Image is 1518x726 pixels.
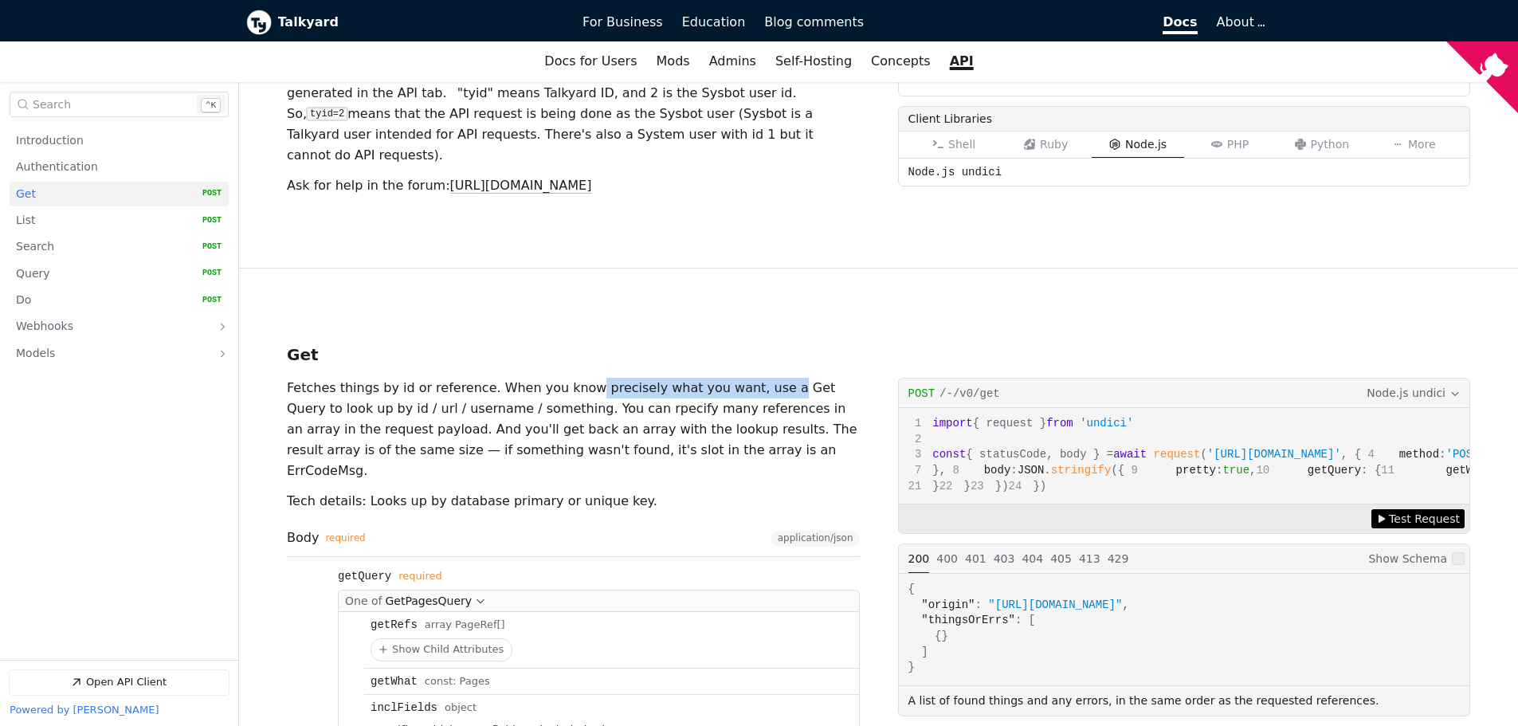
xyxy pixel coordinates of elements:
span: Models [16,347,55,362]
span: One of [345,595,382,607]
span: { request } [908,417,1134,430]
span: Node.js undici [1367,384,1445,402]
span: request [1154,448,1201,461]
a: Education [673,9,755,36]
span: import [932,417,972,430]
span: : { [1256,464,1381,477]
a: For Business [573,9,673,36]
span: body [984,464,1011,477]
span: 405 [1050,552,1072,565]
a: Mods [647,48,700,75]
span: 401 [965,552,987,565]
span: object [445,702,477,714]
span: "origin" [921,598,975,611]
span: array PageRef[] [425,619,505,631]
div: required [398,571,441,583]
span: Test Request [1389,510,1460,528]
div: getRefs [371,618,418,631]
a: Blog comments [755,9,873,36]
span: PHP [1227,138,1249,151]
h3: Get [287,345,319,364]
div: inclFields [371,701,437,714]
a: Webhooks [16,315,200,340]
a: [URL][DOMAIN_NAME] [450,178,592,193]
span: }) [1009,480,1047,493]
button: Node.js undici [1365,384,1461,402]
button: Test Request [1371,509,1465,528]
a: List POST [16,208,222,233]
span: } [908,661,915,673]
span: "thingsOrErrs" [921,614,1015,626]
a: Query POST [16,261,222,286]
span: 413 [1079,552,1100,565]
span: Introduction [16,133,84,148]
span: Get [16,186,36,202]
a: Introduction [16,128,222,153]
span: Do [16,292,31,308]
span: { [935,630,941,642]
a: API [940,48,983,75]
span: 403 [994,552,1015,565]
span: Search [33,98,71,111]
span: : . ({ [946,464,1124,477]
span: } [908,480,939,493]
span: /-/v0/get [939,387,1000,400]
span: }) [971,480,1009,493]
a: Self-Hosting [766,48,861,75]
span: getWhat [1446,464,1493,477]
span: Body [287,531,366,545]
span: Education [682,14,746,29]
button: Show Child Attributes [371,639,512,661]
a: Models [16,342,200,367]
span: Docs [1163,14,1197,34]
code: tyid=2 [307,108,347,120]
p: Fetches things by id or reference. When you know precisely what you want, use a Get Query to look... [287,378,860,481]
span: } [942,630,948,642]
span: [ [1029,614,1035,626]
span: Shell [948,138,975,151]
span: 400 [936,552,958,565]
span: : [975,598,982,611]
p: A list of found things and any errors, in the same order as the requested references. [908,692,1379,710]
span: POST [190,188,222,199]
span: Node.js [1125,138,1167,151]
kbd: k [201,98,221,113]
span: ] [921,646,928,658]
a: Admins [700,48,766,75]
div: getQuery [338,570,391,583]
span: ⌃ [206,101,211,111]
a: Talkyard logoTalkyard [246,10,561,35]
span: getQuery [1308,464,1361,477]
label: Show Schema [1363,544,1469,573]
span: Pages [460,676,490,688]
div: getWhat [371,675,418,688]
span: { [908,583,915,595]
span: Ruby [1040,138,1068,151]
span: }, [908,464,947,477]
a: Search POST [16,235,222,260]
span: 'POST' [1445,448,1485,461]
span: 404 [1022,552,1043,565]
span: GetPagesQuery [385,595,472,607]
span: true [1222,464,1249,477]
a: About [1217,14,1263,29]
span: Webhooks [16,320,73,335]
span: POST [190,215,222,226]
a: Docs [873,9,1207,36]
span: Blog comments [764,14,864,29]
img: Talkyard logo [246,10,272,35]
div: const: [425,676,460,688]
span: { statusCode, body } = ( , { [908,448,1362,461]
b: Talkyard [278,12,561,33]
span: post [908,387,936,400]
span: , [1122,598,1128,611]
span: List [16,213,35,228]
span: More [1408,138,1436,151]
span: Query [16,266,50,281]
span: } [939,480,971,493]
span: POST [190,295,222,306]
span: For Business [582,14,663,29]
span: JSON [1018,464,1045,477]
a: Get POST [16,182,222,206]
div: Client Libraries [898,106,1471,131]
